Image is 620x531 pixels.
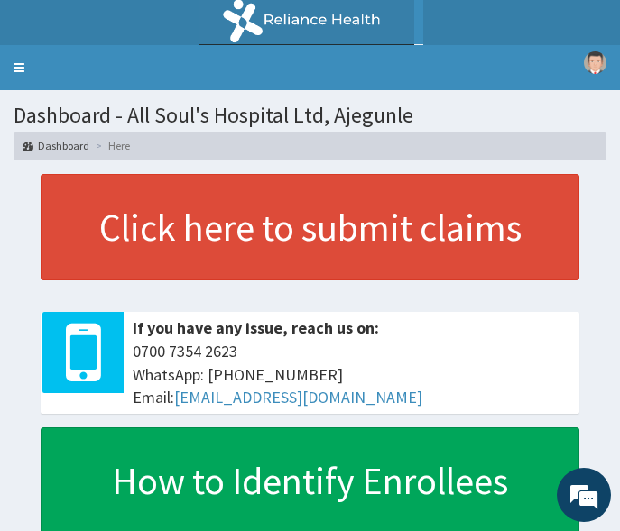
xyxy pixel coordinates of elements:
a: Click here to submit claims [41,174,579,280]
span: 0700 7354 2623 WhatsApp: [PHONE_NUMBER] Email: [133,340,570,409]
li: Here [91,138,130,153]
a: Dashboard [23,138,89,153]
h1: Dashboard - All Soul's Hospital Ltd, Ajegunle [14,104,606,127]
b: If you have any issue, reach us on: [133,317,379,338]
img: User Image [584,51,606,74]
a: [EMAIL_ADDRESS][DOMAIN_NAME] [174,387,422,407]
